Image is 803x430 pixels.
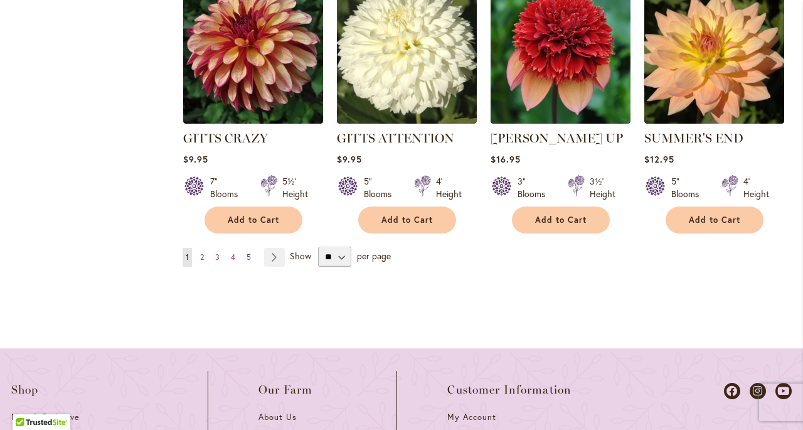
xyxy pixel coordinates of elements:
[644,114,784,126] a: SUMMER'S END
[436,175,462,200] div: 4' Height
[689,215,740,225] span: Add to Cart
[644,131,743,146] a: SUMMER'S END
[358,207,456,234] button: Add to Cart
[644,153,674,165] span: $12.95
[186,252,189,262] span: 1
[447,412,496,422] span: My Account
[215,252,220,262] span: 3
[183,131,268,146] a: GITTS CRAZY
[518,175,553,200] div: 3" Blooms
[491,114,630,126] a: GITTY UP
[590,175,615,200] div: 3½' Height
[228,248,238,267] a: 4
[491,131,623,146] a: [PERSON_NAME] UP
[447,384,572,396] span: Customer Information
[197,248,207,267] a: 2
[200,252,204,262] span: 2
[282,175,308,200] div: 5½' Height
[290,250,311,262] span: Show
[258,384,312,396] span: Our Farm
[247,252,251,262] span: 5
[364,175,399,200] div: 5" Blooms
[512,207,610,234] button: Add to Cart
[11,384,39,396] span: Shop
[337,114,477,126] a: GITTS ATTENTION
[258,412,297,422] span: About Us
[337,131,454,146] a: GITTS ATTENTION
[743,175,769,200] div: 4' Height
[183,153,208,165] span: $9.95
[381,215,433,225] span: Add to Cart
[9,385,45,421] iframe: Launch Accessibility Center
[231,252,235,262] span: 4
[775,383,792,399] a: Dahlias on Youtube
[205,207,302,234] button: Add to Cart
[210,175,245,200] div: 7" Blooms
[183,114,323,126] a: Gitts Crazy
[357,250,391,262] span: per page
[724,383,740,399] a: Dahlias on Facebook
[337,153,362,165] span: $9.95
[212,248,223,267] a: 3
[11,412,80,422] span: New & Exclusive
[671,175,706,200] div: 5" Blooms
[666,207,763,234] button: Add to Cart
[491,153,521,165] span: $16.95
[243,248,254,267] a: 5
[535,215,587,225] span: Add to Cart
[228,215,279,225] span: Add to Cart
[750,383,766,399] a: Dahlias on Instagram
